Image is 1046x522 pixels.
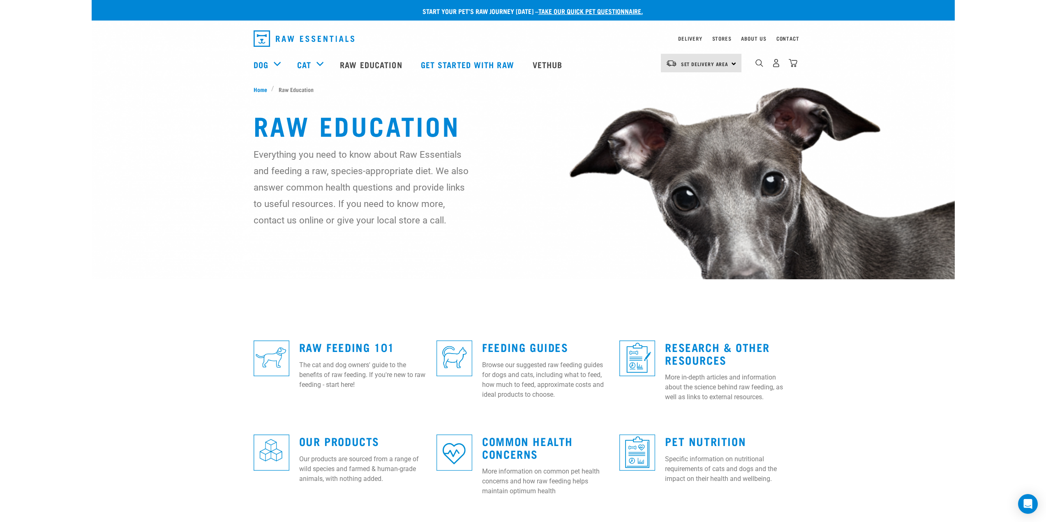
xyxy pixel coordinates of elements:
[254,85,793,94] nav: breadcrumbs
[619,340,655,376] img: re-icons-healthcheck1-sq-blue.png
[619,435,655,470] img: re-icons-healthcheck3-sq-blue.png
[297,58,311,71] a: Cat
[299,438,379,444] a: Our Products
[482,360,610,400] p: Browse our suggested raw feeding guides for dogs and cats, including what to feed, how much to fe...
[332,48,412,81] a: Raw Education
[254,85,272,94] a: Home
[413,48,524,81] a: Get started with Raw
[665,454,792,484] p: Specific information on nutritional requirements of cats and dogs and the impact on their health ...
[92,48,955,81] nav: dropdown navigation
[665,438,746,444] a: Pet Nutrition
[524,48,573,81] a: Vethub
[755,59,763,67] img: home-icon-1@2x.png
[538,9,643,13] a: take our quick pet questionnaire.
[772,59,780,67] img: user.png
[712,37,732,40] a: Stores
[789,59,797,67] img: home-icon@2x.png
[681,62,729,65] span: Set Delivery Area
[666,60,677,67] img: van-moving.png
[299,454,427,484] p: Our products are sourced from a range of wild species and farmed & human-grade animals, with noth...
[254,110,793,140] h1: Raw Education
[299,344,395,350] a: Raw Feeding 101
[247,27,799,50] nav: dropdown navigation
[254,58,268,71] a: Dog
[436,435,472,470] img: re-icons-heart-sq-blue.png
[254,146,469,228] p: Everything you need to know about Raw Essentials and feeding a raw, species-appropriate diet. We ...
[741,37,766,40] a: About Us
[254,435,289,470] img: re-icons-cubes2-sq-blue.png
[482,438,573,457] a: Common Health Concerns
[678,37,702,40] a: Delivery
[1018,494,1038,514] div: Open Intercom Messenger
[482,344,568,350] a: Feeding Guides
[299,360,427,390] p: The cat and dog owners' guide to the benefits of raw feeding. If you're new to raw feeding - star...
[776,37,799,40] a: Contact
[482,467,610,496] p: More information on common pet health concerns and how raw feeding helps maintain optimum health
[436,340,472,376] img: re-icons-cat2-sq-blue.png
[254,30,354,47] img: Raw Essentials Logo
[665,344,770,363] a: Research & Other Resources
[254,340,289,376] img: re-icons-dog3-sq-blue.png
[98,6,961,16] p: Start your pet’s raw journey [DATE] –
[254,85,267,94] span: Home
[665,373,792,402] p: More in-depth articles and information about the science behind raw feeding, as well as links to ...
